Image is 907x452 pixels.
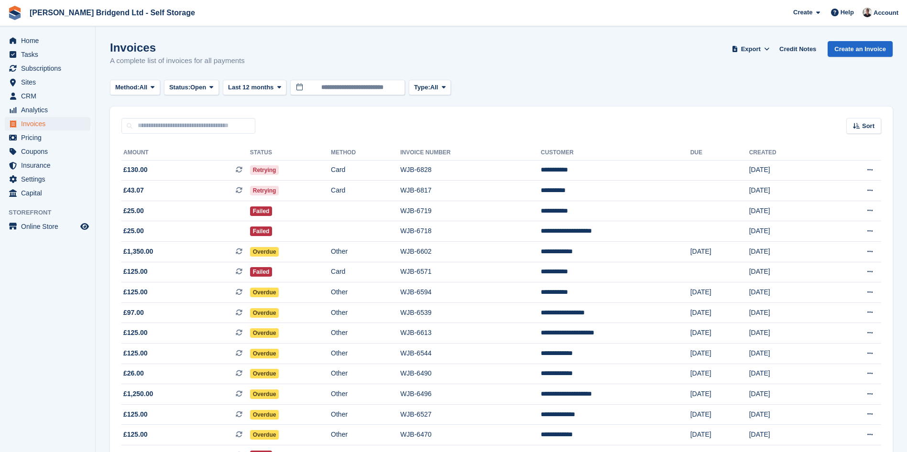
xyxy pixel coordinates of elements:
[250,430,279,440] span: Overdue
[874,8,898,18] span: Account
[21,48,78,61] span: Tasks
[690,404,749,425] td: [DATE]
[123,165,148,175] span: £130.00
[690,384,749,405] td: [DATE]
[123,368,144,378] span: £26.00
[331,384,400,405] td: Other
[250,267,273,277] span: Failed
[79,221,90,232] a: Preview store
[21,220,78,233] span: Online Store
[123,308,144,318] span: £97.00
[21,131,78,144] span: Pricing
[749,160,825,181] td: [DATE]
[749,364,825,384] td: [DATE]
[749,282,825,303] td: [DATE]
[9,208,95,217] span: Storefront
[690,242,749,262] td: [DATE]
[21,145,78,158] span: Coupons
[250,145,331,161] th: Status
[331,302,400,323] td: Other
[690,282,749,303] td: [DATE]
[121,145,250,161] th: Amount
[400,201,541,221] td: WJB-6719
[331,323,400,344] td: Other
[5,220,90,233] a: menu
[741,44,761,54] span: Export
[690,344,749,364] td: [DATE]
[110,55,245,66] p: A complete list of invoices for all payments
[21,62,78,75] span: Subscriptions
[331,160,400,181] td: Card
[400,425,541,445] td: WJB-6470
[115,83,140,92] span: Method:
[690,323,749,344] td: [DATE]
[250,247,279,257] span: Overdue
[749,404,825,425] td: [DATE]
[5,159,90,172] a: menu
[400,404,541,425] td: WJB-6527
[749,384,825,405] td: [DATE]
[749,242,825,262] td: [DATE]
[862,121,874,131] span: Sort
[749,145,825,161] th: Created
[400,262,541,282] td: WJB-6571
[400,181,541,201] td: WJB-6817
[749,181,825,201] td: [DATE]
[331,262,400,282] td: Card
[250,288,279,297] span: Overdue
[21,75,78,89] span: Sites
[5,186,90,200] a: menu
[5,48,90,61] a: menu
[223,80,286,96] button: Last 12 months
[730,41,772,57] button: Export
[123,287,148,297] span: £125.00
[123,226,144,236] span: £25.00
[123,409,148,420] span: £125.00
[331,242,400,262] td: Other
[793,8,812,17] span: Create
[749,323,825,344] td: [DATE]
[409,80,451,96] button: Type: All
[863,8,872,17] img: Rhys Jones
[400,344,541,364] td: WJB-6544
[5,89,90,103] a: menu
[400,242,541,262] td: WJB-6602
[400,384,541,405] td: WJB-6496
[749,262,825,282] td: [DATE]
[331,364,400,384] td: Other
[749,221,825,242] td: [DATE]
[164,80,219,96] button: Status: Open
[5,172,90,186] a: menu
[400,302,541,323] td: WJB-6539
[250,349,279,358] span: Overdue
[5,62,90,75] a: menu
[26,5,199,21] a: [PERSON_NAME] Bridgend Ltd - Self Storage
[250,186,279,195] span: Retrying
[690,425,749,445] td: [DATE]
[749,201,825,221] td: [DATE]
[250,389,279,399] span: Overdue
[110,80,160,96] button: Method: All
[140,83,148,92] span: All
[21,89,78,103] span: CRM
[749,425,825,445] td: [DATE]
[21,186,78,200] span: Capital
[123,206,144,216] span: £25.00
[190,83,206,92] span: Open
[5,117,90,130] a: menu
[123,267,148,277] span: £125.00
[331,344,400,364] td: Other
[331,404,400,425] td: Other
[250,328,279,338] span: Overdue
[123,348,148,358] span: £125.00
[400,323,541,344] td: WJB-6613
[21,117,78,130] span: Invoices
[123,430,148,440] span: £125.00
[400,160,541,181] td: WJB-6828
[250,410,279,420] span: Overdue
[400,145,541,161] th: Invoice Number
[331,145,400,161] th: Method
[430,83,438,92] span: All
[331,181,400,201] td: Card
[21,103,78,117] span: Analytics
